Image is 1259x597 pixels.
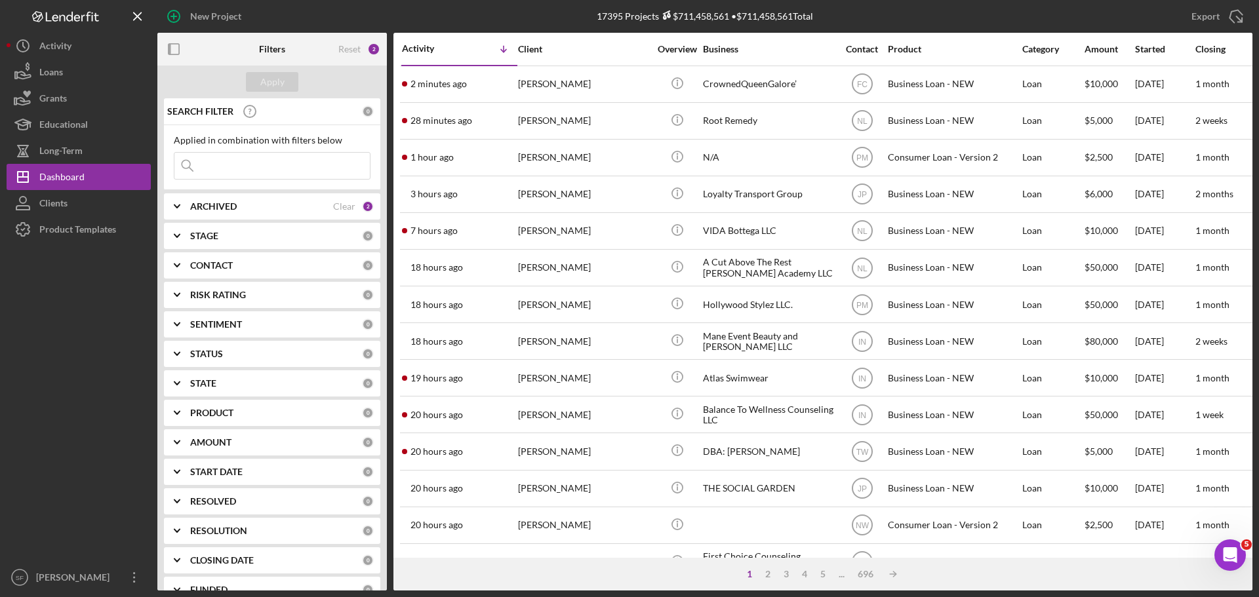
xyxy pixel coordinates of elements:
div: Business Loan - NEW [888,545,1019,579]
div: Loan [1022,250,1083,285]
div: 0 [362,407,374,419]
div: Product [888,44,1019,54]
b: SENTIMENT [190,319,242,330]
text: JP [857,190,866,199]
div: First Choice Counseling Professional Corporation [703,545,834,579]
div: ... [832,569,851,579]
b: START DATE [190,467,243,477]
div: $86,600 [1085,545,1134,579]
div: Amount [1085,44,1134,54]
div: [PERSON_NAME] [518,287,649,322]
span: $6,000 [1085,188,1113,199]
b: PRODUCT [190,408,233,418]
div: [PERSON_NAME] [518,67,649,102]
b: AMOUNT [190,437,231,448]
div: Loyalty Transport Group [703,177,834,212]
a: Dashboard [7,164,151,190]
div: [DATE] [1135,67,1194,102]
text: PM [856,558,868,567]
button: SF[PERSON_NAME] [7,564,151,590]
div: Loans [39,59,63,88]
b: ARCHIVED [190,201,237,212]
div: [DATE] [1135,140,1194,175]
div: Mane Event Beauty and [PERSON_NAME] LLC [703,324,834,358]
div: Loan [1022,545,1083,579]
text: IN [858,410,866,419]
time: 2025-10-14 14:04 [410,152,454,163]
div: [DATE] [1135,545,1194,579]
button: Apply [246,72,298,92]
div: Business Loan - NEW [888,324,1019,358]
div: [DATE] [1135,214,1194,248]
time: 1 month [1195,482,1229,493]
time: 1 month [1195,78,1229,89]
div: Business Loan - NEW [888,250,1019,285]
div: THE SOCIAL GARDEN [703,471,834,506]
div: [PERSON_NAME] [518,434,649,469]
div: 0 [362,436,374,448]
div: Dashboard [39,164,85,193]
div: Business Loan - NEW [888,67,1019,102]
time: 1 week [1195,409,1224,420]
div: Activity [39,33,71,62]
div: Loan [1022,434,1083,469]
div: [DATE] [1135,287,1194,322]
text: NL [857,227,868,236]
span: $2,500 [1085,519,1113,530]
button: Activity [7,33,151,59]
div: Business Loan - NEW [888,397,1019,432]
b: CLOSING DATE [190,555,254,566]
div: Loan [1022,471,1083,506]
span: $50,000 [1085,409,1118,420]
button: Loans [7,59,151,85]
b: RISK RATING [190,290,246,300]
time: 2025-10-14 12:48 [410,189,458,199]
b: Filters [259,44,285,54]
b: CONTACT [190,260,233,271]
div: 0 [362,377,374,389]
button: Clients [7,190,151,216]
div: Reset [338,44,361,54]
b: SEARCH FILTER [167,106,233,117]
div: [DATE] [1135,177,1194,212]
div: [DATE] [1135,360,1194,395]
div: [PERSON_NAME] [518,508,649,543]
span: $10,000 [1085,225,1118,236]
b: RESOLVED [190,496,236,507]
div: [PERSON_NAME] [518,177,649,212]
div: Long-Term [39,138,83,167]
div: A Cut Above The Rest [PERSON_NAME] Academy LLC [703,250,834,285]
div: Contact [837,44,887,54]
text: IN [858,374,866,383]
button: Educational [7,111,151,138]
div: [PERSON_NAME] [518,397,649,432]
div: 17395 Projects • $711,458,561 Total [597,10,813,22]
div: Loan [1022,104,1083,138]
time: 1 month [1195,261,1229,273]
div: Educational [39,111,88,141]
div: Business Loan - NEW [888,177,1019,212]
span: $50,000 [1085,261,1118,273]
div: 4 [795,569,814,579]
text: TW [856,448,868,457]
time: 2025-10-13 19:07 [410,556,463,567]
div: Business Loan - NEW [888,360,1019,395]
time: 1 month [1195,225,1229,236]
iframe: Intercom live chat [1214,539,1246,571]
div: [DATE] [1135,434,1194,469]
span: $10,000 [1085,78,1118,89]
time: 2025-10-14 08:21 [410,225,458,236]
time: 2025-10-13 21:21 [410,336,463,347]
div: 3 [777,569,795,579]
time: 2025-10-13 19:23 [410,483,463,493]
time: 1 month [1195,151,1229,163]
div: $711,458,561 [659,10,729,22]
div: 0 [362,289,374,301]
div: Applied in combination with filters below [174,135,370,145]
div: Atlas Swimwear [703,360,834,395]
div: 0 [362,318,374,330]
